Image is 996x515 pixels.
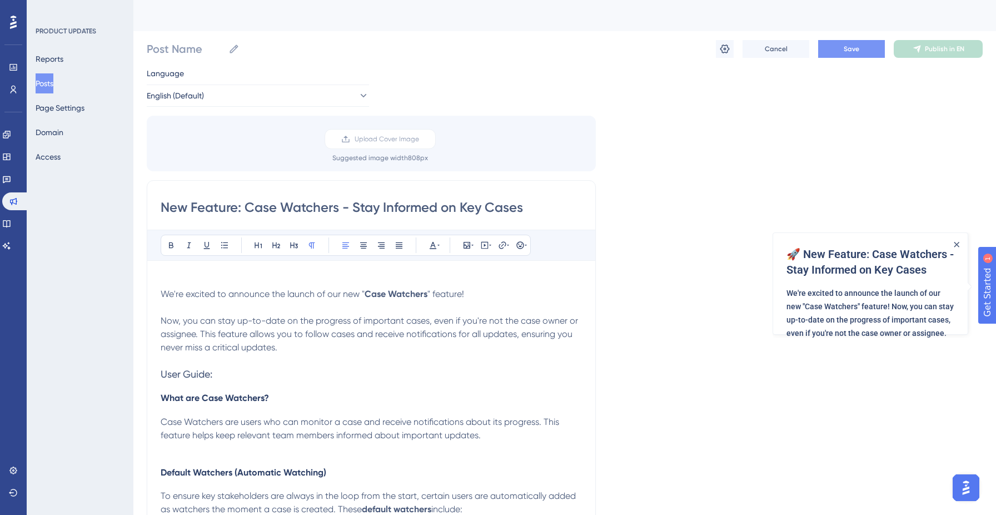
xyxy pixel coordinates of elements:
[365,289,427,299] strong: Case Watchers
[818,40,885,58] button: Save
[147,85,369,107] button: English (Default)
[36,147,61,167] button: Access
[147,41,224,57] input: Post Name
[332,153,428,162] div: Suggested image width 808 px
[427,289,464,299] span: " feature!
[161,393,269,403] span: What are Case Watchers?
[36,27,96,36] div: PRODUCT UPDATES
[894,40,983,58] button: Publish in EN
[36,49,63,69] button: Reports
[36,98,84,118] button: Page Settings
[431,504,462,514] span: include:
[743,40,809,58] button: Cancel
[14,54,182,147] div: We're excited to announce the launch of our new "Case Watchers" feature! Now, you can stay up-to-...
[147,89,204,102] span: English (Default)
[161,467,326,478] span: Default Watchers (Automatic Watching)
[7,3,56,16] span: Get Started
[161,289,365,299] span: We're excited to announce the launch of our new "
[362,504,431,514] strong: default watchers
[63,6,67,14] div: 1
[949,471,983,504] iframe: UserGuiding AI Assistant Launcher
[36,73,53,93] button: Posts
[161,491,578,514] span: To ensure key stakeholders are always in the loop from the start, certain users are automatically...
[355,135,419,143] span: Upload Cover Image
[161,368,212,380] span: User Guide:
[36,122,63,142] button: Domain
[844,44,859,53] span: Save
[161,199,582,216] input: Post Title
[925,44,964,53] span: Publish in EN
[161,315,580,353] span: Now, you can stay up-to-date on the progress of important cases, even if you're not the case owne...
[765,44,788,53] span: Cancel
[161,417,561,440] span: Case Watchers are users who can monitor a case and receive notifications about its progress. This...
[773,232,972,338] iframe: UserGuiding Product Updates RC Tooltip
[147,67,184,80] span: Language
